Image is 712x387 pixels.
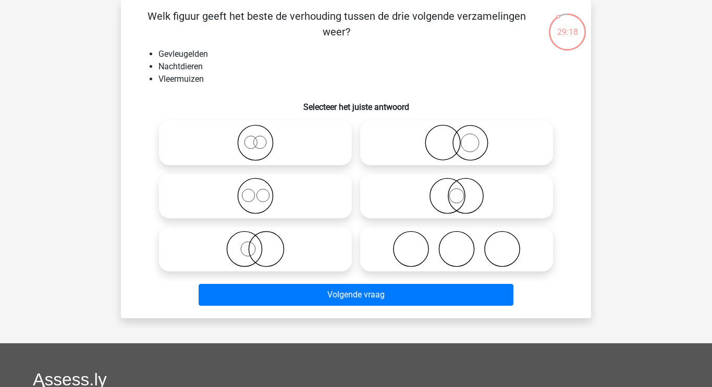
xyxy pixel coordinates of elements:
p: Welk figuur geeft het beste de verhouding tussen de drie volgende verzamelingen weer? [138,8,535,40]
li: Gevleugelden [158,48,574,60]
button: Volgende vraag [199,284,514,306]
h6: Selecteer het juiste antwoord [138,94,574,112]
li: Vleermuizen [158,73,574,85]
div: 29:18 [548,13,587,39]
li: Nachtdieren [158,60,574,73]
